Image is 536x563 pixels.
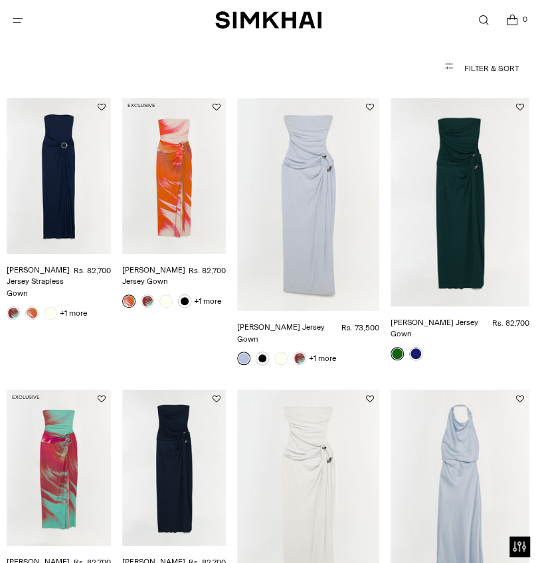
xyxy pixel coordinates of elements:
[4,7,31,34] button: Open menu modal
[498,7,525,34] a: Open cart modal
[391,318,478,339] a: [PERSON_NAME] Jersey Gown
[237,322,325,344] a: [PERSON_NAME] Jersey Gown
[122,265,185,286] a: [PERSON_NAME] Jersey Gown
[470,7,497,34] a: Open search modal
[519,13,531,25] span: 0
[18,55,519,82] button: Filter & Sort
[7,265,70,298] a: [PERSON_NAME] Jersey Strapless Gown
[215,11,321,30] a: SIMKHAI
